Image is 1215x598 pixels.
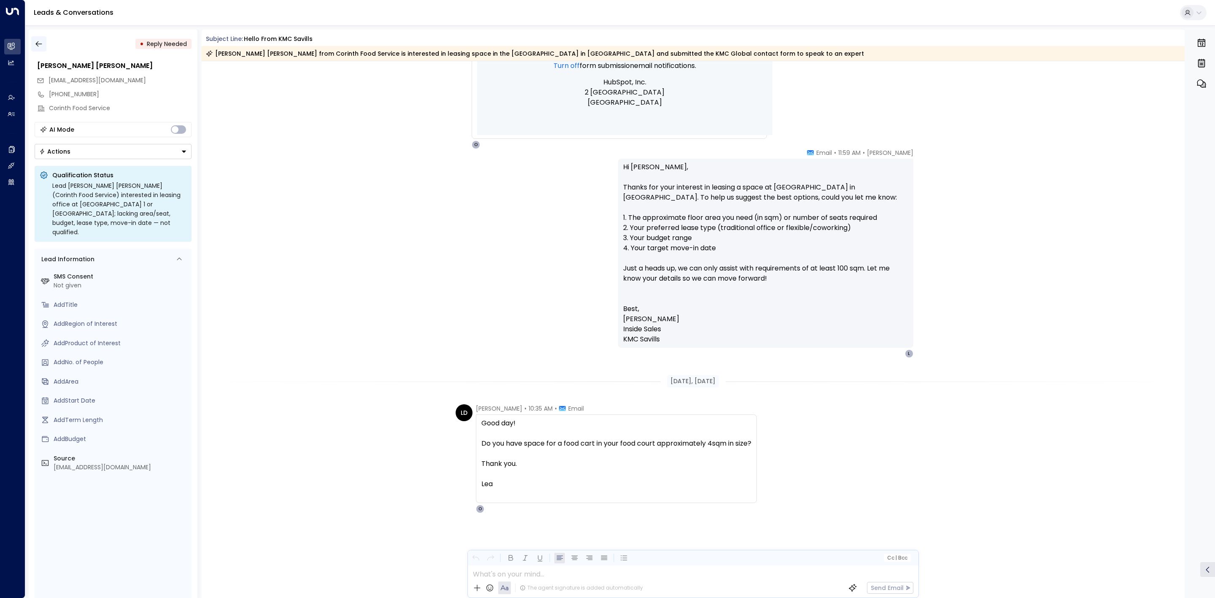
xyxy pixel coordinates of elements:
[834,149,836,157] span: •
[524,404,526,413] span: •
[623,314,679,324] span: [PERSON_NAME]
[54,454,188,463] label: Source
[481,418,751,489] div: Good day!
[34,8,113,17] a: Leads & Conversations
[838,149,861,157] span: 11:59 AM
[917,149,934,165] img: 78_headshot.jpg
[35,144,192,159] button: Actions
[206,35,243,43] span: Subject Line:
[481,438,751,449] div: Do you have space for a food cart in your food court approximately 4sqm in size?
[54,300,188,309] div: AddTitle
[476,505,484,513] div: O
[49,104,192,113] div: Corinth Food Service
[54,416,188,425] div: AddTerm Length
[883,554,910,562] button: Cc|Bcc
[49,125,74,134] div: AI Mode
[54,435,188,444] div: AddBudget
[54,463,188,472] div: [EMAIL_ADDRESS][DOMAIN_NAME]
[623,324,661,334] span: Inside Sales
[54,319,188,328] div: AddRegion of Interest
[863,149,865,157] span: •
[49,76,146,85] span: leadelapaz25@gmail.com
[49,90,192,99] div: [PHONE_NUMBER]
[623,162,908,294] p: Hi [PERSON_NAME], Thanks for your interest in leasing a space at [GEOGRAPHIC_DATA] in [GEOGRAPHIC...
[555,404,557,413] span: •
[54,281,188,290] div: Not given
[485,553,496,563] button: Redo
[568,404,584,413] span: Email
[520,584,643,592] div: The agent signature is added automatically
[623,334,660,344] span: KMC Savills
[54,377,188,386] div: AddArea
[476,404,522,413] span: [PERSON_NAME]
[580,61,634,71] span: Form submission
[147,40,187,48] span: Reply Needed
[206,49,864,58] div: [PERSON_NAME] [PERSON_NAME] from Corinth Food Service is interested in leasing space in the [GEOG...
[52,181,186,237] div: Lead [PERSON_NAME] [PERSON_NAME] (Corinth Food Service) interested in leasing office at [GEOGRAPH...
[54,272,188,281] label: SMS Consent
[667,375,719,387] div: [DATE], [DATE]
[54,396,188,405] div: AddStart Date
[472,141,480,149] div: O
[481,459,751,469] div: Thank you.
[519,61,730,71] p: email notifications.
[867,149,913,157] span: [PERSON_NAME]
[37,61,192,71] div: [PERSON_NAME] [PERSON_NAME]
[529,404,553,413] span: 10:35 AM
[54,339,188,348] div: AddProduct of Interest
[887,555,907,561] span: Cc Bcc
[54,358,188,367] div: AddNo. of People
[52,171,186,179] p: Qualification Status
[553,61,580,71] a: Turn off
[623,304,639,314] span: Best,
[905,349,913,358] div: L
[519,77,730,108] p: HubSpot, Inc. 2 [GEOGRAPHIC_DATA] [GEOGRAPHIC_DATA]
[244,35,313,43] div: Hello from KMC Savills
[481,479,751,489] div: Lea
[140,36,144,51] div: •
[35,144,192,159] div: Button group with a nested menu
[49,76,146,84] span: [EMAIL_ADDRESS][DOMAIN_NAME]
[895,555,897,561] span: |
[816,149,832,157] span: Email
[456,404,472,421] div: LD
[38,255,94,264] div: Lead Information
[39,148,70,155] div: Actions
[470,553,481,563] button: Undo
